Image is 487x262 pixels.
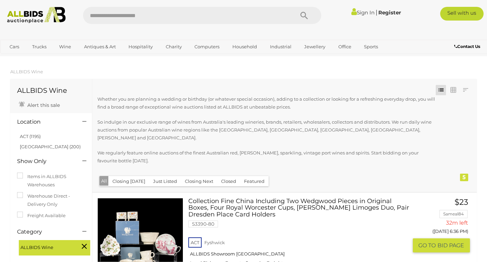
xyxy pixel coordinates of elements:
[17,119,72,125] h4: Location
[455,197,468,207] span: $23
[376,9,377,16] span: |
[80,41,120,52] a: Antiques & Art
[5,52,63,64] a: [GEOGRAPHIC_DATA]
[240,176,269,187] button: Featured
[55,41,76,52] a: Wine
[300,41,330,52] a: Jewellery
[418,242,437,249] span: GO TO
[17,229,72,235] h4: Category
[97,118,435,142] p: So indulge in our exclusive range of wines from Australia's leading wineries, brands, retailers, ...
[360,41,382,52] a: Sports
[440,7,484,21] a: Sell with us
[28,41,51,52] a: Trucks
[26,102,60,108] span: Alert this sale
[108,176,149,187] button: Closing [DATE]
[437,242,464,249] span: BID PAGE
[5,41,24,52] a: Cars
[454,43,482,50] a: Contact Us
[418,198,470,253] a: $23 Sameal84 32m left ([DATE] 6:36 PM) GO TOBID PAGE
[97,95,435,111] p: Whether you are planning a wedding or birthday (or whatever special occasion), adding to a collec...
[17,192,85,208] label: Warehouse Direct - Delivery Only
[334,41,356,52] a: Office
[99,176,109,186] button: All
[287,7,321,24] button: Search
[20,134,41,139] a: ACT (1195)
[228,41,261,52] a: Household
[17,99,62,110] a: Alert this sale
[10,69,43,74] a: ALLBIDS Wine
[266,41,296,52] a: Industrial
[149,176,181,187] button: Just Listed
[454,44,480,49] b: Contact Us
[17,212,66,220] label: Freight Available
[124,41,157,52] a: Hospitality
[190,41,224,52] a: Computers
[181,176,217,187] button: Closing Next
[161,41,186,52] a: Charity
[17,173,85,189] label: Items in ALLBIDS Warehouses
[4,7,69,23] img: Allbids.com.au
[17,87,85,94] h1: ALLBIDS Wine
[217,176,240,187] button: Closed
[97,149,435,165] p: We regularly feature online auctions of the finest Australian red, [PERSON_NAME], sparkling, vint...
[378,9,401,16] a: Register
[21,242,72,251] span: ALLBIDS Wine
[413,238,470,252] button: GO TOBID PAGE
[351,9,375,16] a: Sign In
[17,158,72,164] h4: Show Only
[20,144,81,149] a: [GEOGRAPHIC_DATA] (200)
[460,174,468,181] div: 5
